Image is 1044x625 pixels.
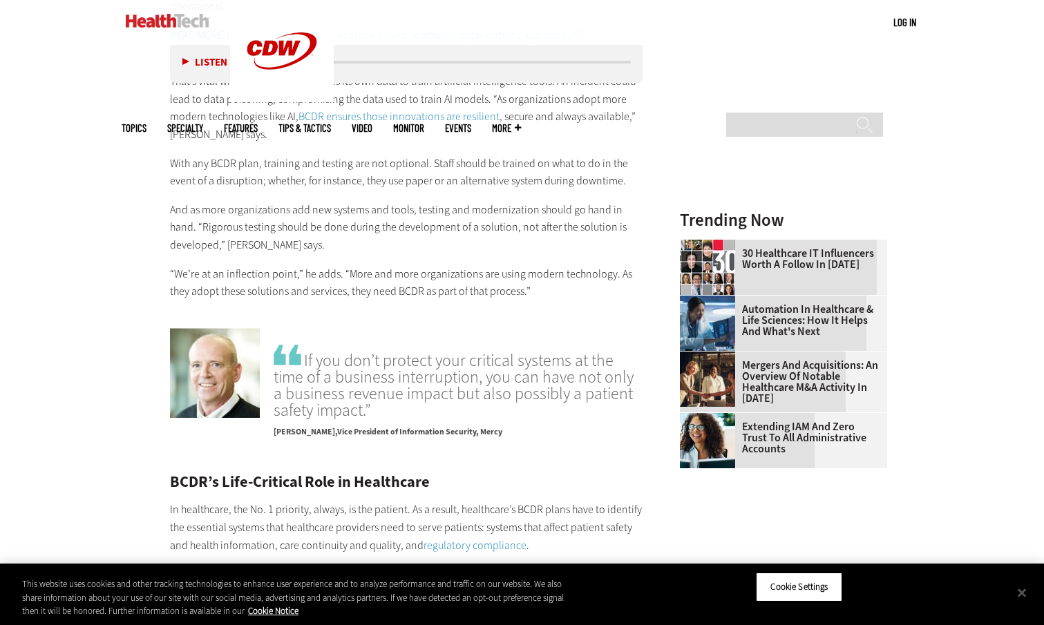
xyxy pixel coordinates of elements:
[680,296,742,307] a: medical researchers looks at images on a monitor in a lab
[352,123,372,133] a: Video
[445,123,471,133] a: Events
[680,413,735,468] img: Administrative assistant
[680,352,735,407] img: business leaders shake hands in conference room
[680,240,735,295] img: collage of influencers
[278,123,331,133] a: Tips & Tactics
[167,123,203,133] span: Specialty
[22,577,574,618] div: This website uses cookies and other tracking technologies to enhance user experience and to analy...
[680,413,742,424] a: Administrative assistant
[274,419,643,439] p: Vice President of Information Security, Mercy
[424,538,526,552] a: regulatory compliance
[170,156,628,189] span: With any BCDR plan, training and testing are not optional. Staff should be trained on what to do ...
[680,248,879,270] a: 30 Healthcare IT Influencers Worth a Follow in [DATE]
[526,538,529,552] span: .
[680,360,879,404] a: Mergers and Acquisitions: An Overview of Notable Healthcare M&A Activity in [DATE]
[680,211,887,229] h3: Trending Now
[274,426,337,437] span: [PERSON_NAME]
[170,328,260,418] img: Dan Henke
[492,123,521,133] span: More
[893,16,916,28] a: Log in
[893,15,916,30] div: User menu
[274,342,643,419] span: If you don’t protect your critical systems at the time of a business interruption, you can have n...
[126,14,209,28] img: Home
[170,474,644,490] h2: BCDR’s Life-Critical Role in Healthcare
[680,304,879,337] a: Automation in Healthcare & Life Sciences: How It Helps and What's Next
[680,296,735,351] img: medical researchers looks at images on a monitor in a lab
[393,123,424,133] a: MonITor
[680,240,742,251] a: collage of influencers
[122,123,146,133] span: Topics
[224,123,258,133] a: Features
[1007,577,1037,608] button: Close
[170,502,642,552] span: In healthcare, the No. 1 priority, always, is the patient. As a result, healthcare’s BCDR plans h...
[230,91,334,106] a: CDW
[756,573,842,602] button: Cookie Settings
[170,267,632,299] span: “We’re at an inflection point,” he adds. “More and more organizations are using modern technology...
[170,202,627,252] span: And as more organizations add new systems and tools, testing and modernization should go hand in ...
[248,605,298,617] a: More information about your privacy
[680,352,742,363] a: business leaders shake hands in conference room
[680,421,879,454] a: Extending IAM and Zero Trust to All Administrative Accounts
